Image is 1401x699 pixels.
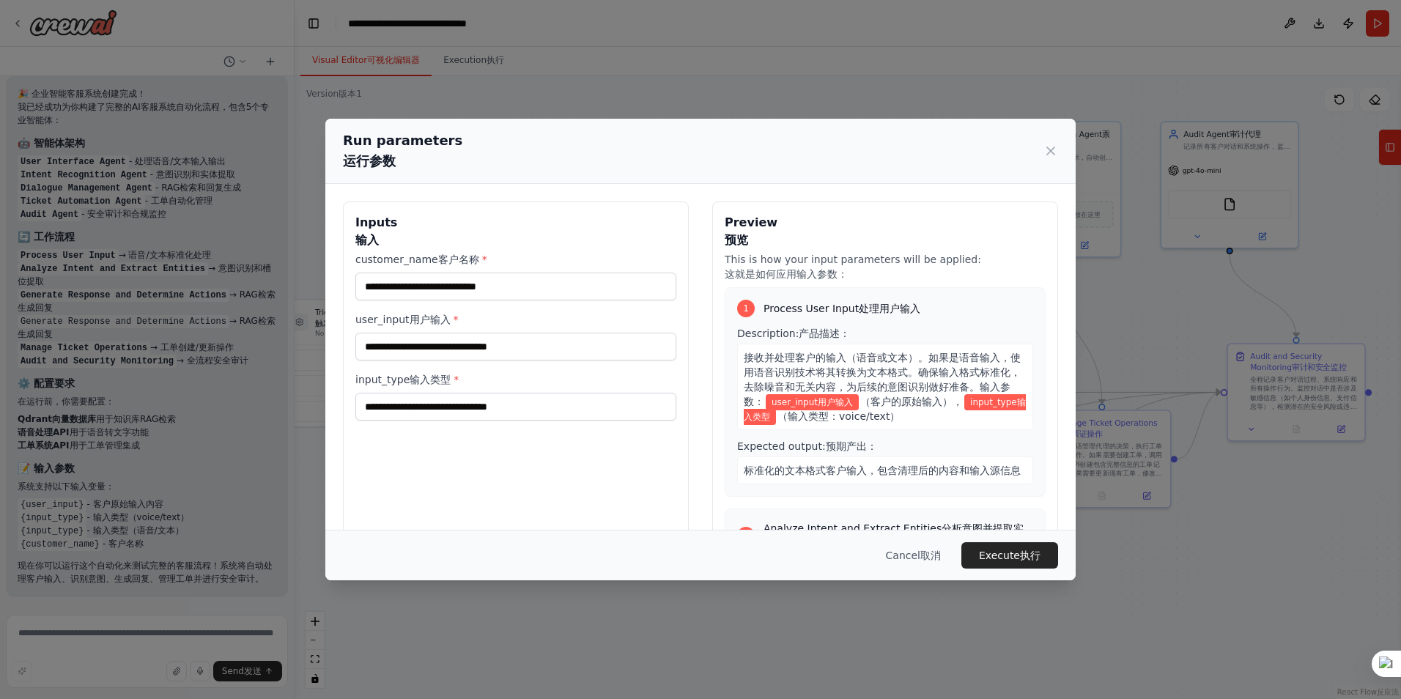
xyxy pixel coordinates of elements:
font: Run parameters [343,133,462,148]
font: 产品描述： [799,328,850,339]
button: Execute执行 [961,542,1058,569]
font: 1 [743,303,749,314]
font: 输入类型 [410,374,451,385]
font: 标准化的文本格式客户输入，包含清理后的内容和输入源信息 [744,465,1021,476]
font: （客户的原始输入）， [860,396,963,407]
font: 处理用户输入 [859,303,920,314]
font: Process User Input [764,303,859,314]
font: 预览 [725,233,748,247]
font: 预期产出： [826,440,877,452]
font: user_input [772,397,818,407]
font: 这就是如何应用输入参数： [725,268,848,280]
font: 接收并处理客户的输入（语音或文本）。如果是语音输入，使用语音识别技术将其转换为文本格式。确保输入格式标准化，去除噪音和无关内容，为后续的意图识别做好准备。输入参数： [744,352,1021,407]
font: customer_name [355,254,438,265]
font: Analyze Intent and Extract Entities [764,522,942,534]
span: Variable: user_input [766,394,859,410]
font: 用户输入 [818,397,853,407]
font: input_type [970,397,1017,407]
font: Inputs [355,215,397,229]
font: Cancel [886,550,920,561]
font: 输入 [355,233,379,247]
font: （输入类型：voice/text） [777,410,900,422]
font: This is how your input parameters will be applied: [725,254,981,265]
font: user_input [355,314,410,325]
span: Variable: input_type [744,394,1026,425]
button: Cancel取消 [874,542,953,569]
font: Expected output: [737,440,826,452]
font: 运行参数 [343,153,396,169]
font: 执行 [1020,548,1040,563]
font: 客户名称 [438,254,479,265]
font: input_type [355,374,410,385]
font: 用户输入 [410,314,451,325]
font: Description: [737,328,799,339]
font: Execute [979,548,1020,563]
font: Preview [725,215,777,229]
font: 取消 [920,550,941,561]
